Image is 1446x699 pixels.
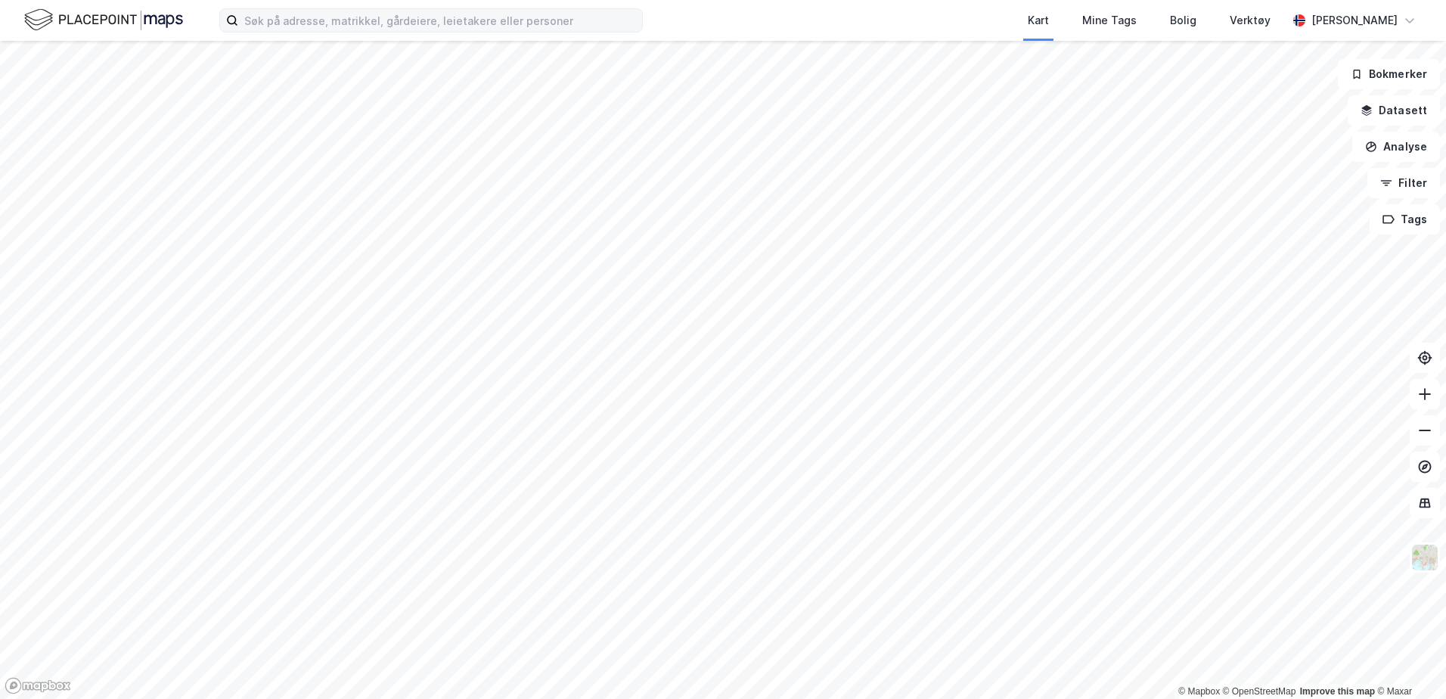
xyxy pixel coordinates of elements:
[1311,11,1398,30] div: [PERSON_NAME]
[1028,11,1049,30] div: Kart
[1170,11,1196,30] div: Bolig
[1370,626,1446,699] iframe: Chat Widget
[1230,11,1271,30] div: Verktøy
[24,7,183,33] img: logo.f888ab2527a4732fd821a326f86c7f29.svg
[1082,11,1137,30] div: Mine Tags
[238,9,642,32] input: Søk på adresse, matrikkel, gårdeiere, leietakere eller personer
